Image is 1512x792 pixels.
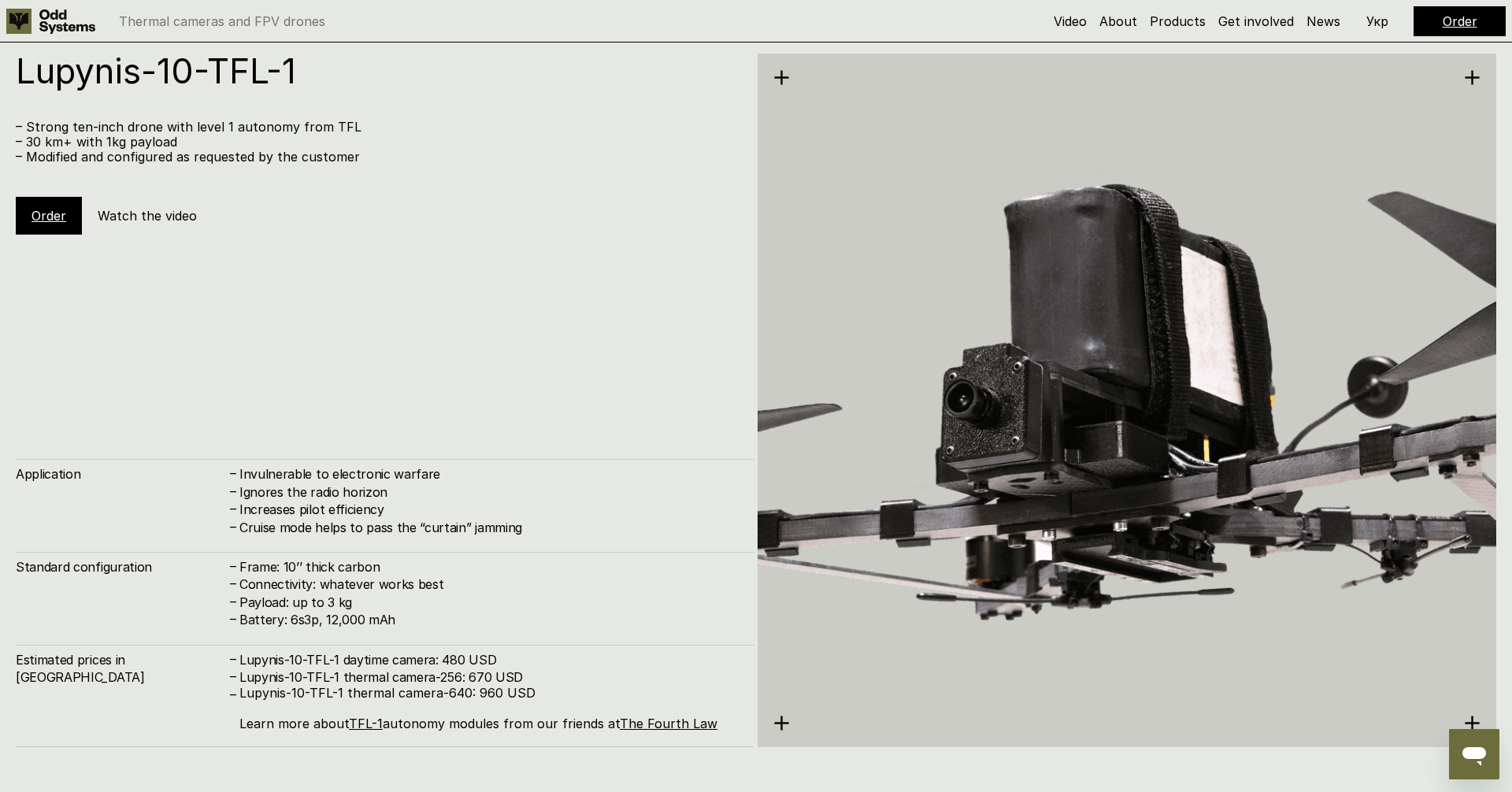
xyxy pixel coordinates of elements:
[239,611,739,628] h4: Battery: 6s3p, 12,000 mAh
[1099,13,1137,29] a: About
[230,650,236,667] h4: –
[1443,13,1477,29] a: Order
[230,517,236,535] h4: –
[230,610,236,627] h4: –
[16,465,228,483] h4: Application
[16,651,228,687] h4: Estimated prices in [GEOGRAPHIC_DATA]
[620,716,717,731] a: The Fourth Law
[98,207,197,224] h5: Watch the video
[119,15,325,28] p: Thermal cameras and FPV drones
[239,686,739,731] p: Lupynis-10-TFL-1 thermal camera-640: 960 USD Learn more about autonomy modules from our friends at
[230,593,236,610] h4: –
[230,668,236,685] h4: –
[1366,15,1388,28] p: Укр
[239,575,739,593] h4: Connectivity: whatever works best
[230,557,236,575] h4: –
[16,150,739,165] p: – Modified and configured as requested by the customer
[239,483,739,501] h4: Ignores the radio horizon
[1054,13,1087,29] a: Video
[239,519,739,536] h4: Cruise mode helps to pass the “curtain” jamming
[1449,729,1499,779] iframe: Button to launch messaging window, conversation in progress
[16,120,739,135] p: – Strong ten-inch drone with level 1 autonomy from TFL
[349,716,383,731] a: TFL-1
[239,651,739,668] h4: Lupynis-10-TFL-1 daytime camera: 480 USD
[239,501,739,518] h4: Increases pilot efficiency
[1218,13,1294,29] a: Get involved
[239,465,739,483] h4: Invulnerable to electronic warfare
[16,54,739,88] h1: Lupynis-10-TFL-1
[1306,13,1340,29] a: News
[239,594,739,611] h4: Payload: up to 3 kg
[230,575,236,592] h4: –
[16,135,739,150] p: – 30 km+ with 1kg payload
[239,668,739,686] h4: Lupynis-10-TFL-1 thermal camera-256: 670 USD
[31,208,66,224] a: Order
[239,558,739,575] h4: Frame: 10’’ thick carbon
[1150,13,1206,29] a: Products
[16,558,228,575] h4: Standard configuration
[230,483,236,500] h4: –
[230,685,236,702] h4: –
[230,464,236,482] h4: –
[230,500,236,517] h4: –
